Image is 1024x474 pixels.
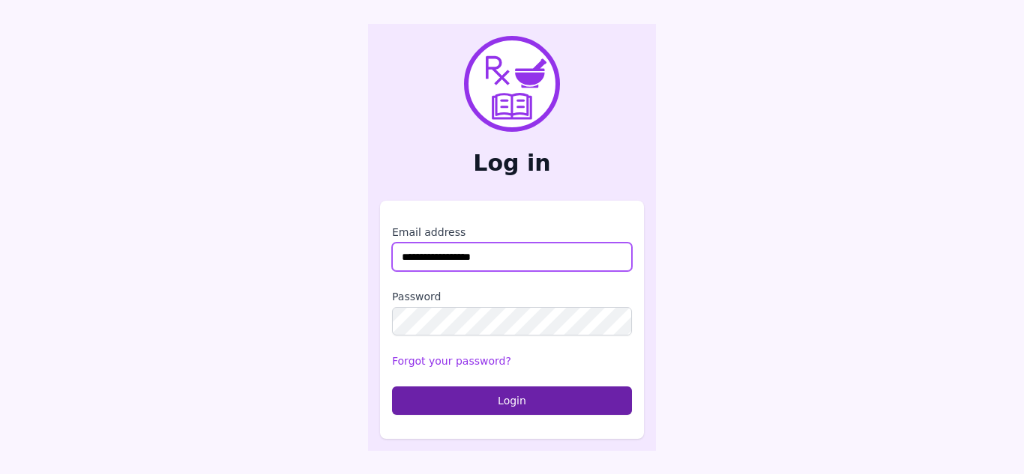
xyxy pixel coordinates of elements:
[392,289,632,304] label: Password
[392,386,632,415] button: Login
[392,355,511,367] a: Forgot your password?
[392,225,632,240] label: Email address
[464,36,560,132] img: PharmXellence Logo
[380,150,644,177] h2: Log in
